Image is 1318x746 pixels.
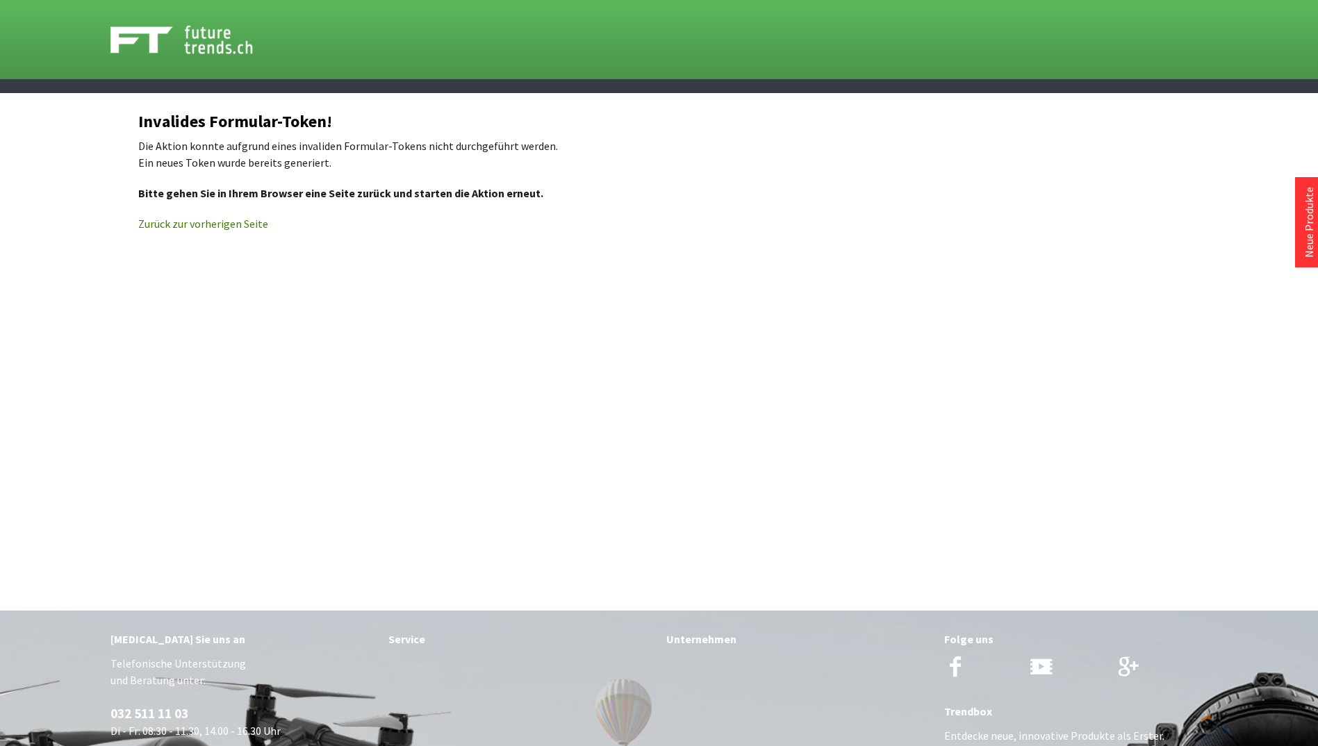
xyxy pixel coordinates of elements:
[666,630,930,648] div: Unternehmen
[110,22,283,57] img: Shop Futuretrends - zur Startseite wechseln
[138,217,268,231] a: Zurück zur vorherigen Seite
[138,138,1180,171] p: Die Aktion konnte aufgrund eines invaliden Formular-Tokens nicht durchgeführt werden. Ein neues T...
[944,702,1208,720] div: Trendbox
[138,185,1180,201] p: Bitte gehen Sie in Ihrem Browser eine Seite zurück und starten die Aktion erneut.
[138,113,1180,131] h2: Invalides Formular-Token!
[1302,187,1316,258] a: Neue Produkte
[944,630,1208,648] div: Folge uns
[110,630,374,648] div: [MEDICAL_DATA] Sie uns an
[110,705,188,722] a: 032 511 11 03
[388,630,652,648] div: Service
[944,727,1208,744] p: Entdecke neue, innovative Produkte als Erster.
